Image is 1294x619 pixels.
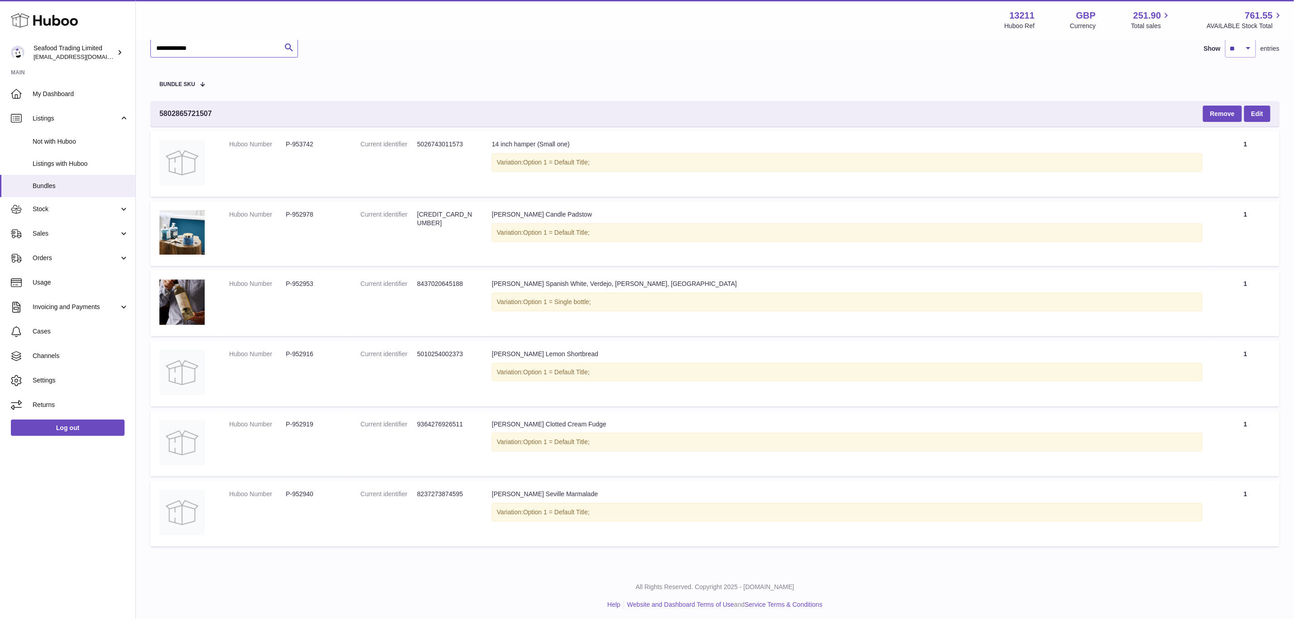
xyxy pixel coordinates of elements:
dd: 5010254002373 [417,350,474,358]
span: Option 1 = Default Title; [523,508,590,516]
div: Variation: [492,153,1203,172]
dd: 8437020645188 [417,280,474,288]
strong: 13211 [1010,10,1035,22]
a: Edit [1244,106,1270,122]
div: Huboo Ref [1005,22,1035,30]
div: Seafood Trading Limited [34,44,115,61]
dt: Huboo Number [229,420,286,429]
img: 14 inch hamper (Small one) [159,140,205,185]
div: Variation: [492,503,1203,522]
a: Service Terms & Conditions [745,601,823,608]
label: Show [1204,44,1221,53]
img: Rick Stein Seville Marmalade [159,490,205,535]
button: Remove [1203,106,1242,122]
td: 1 [1212,411,1280,477]
img: Jill Stein Candle Padstow [159,210,205,255]
dt: Huboo Number [229,490,286,498]
span: Listings [33,114,119,123]
dd: P-952919 [286,420,342,429]
span: entries [1260,44,1280,53]
div: [PERSON_NAME] Clotted Cream Fudge [492,420,1203,429]
dt: Current identifier [361,350,417,358]
span: Bundles [33,182,129,190]
dt: Huboo Number [229,280,286,288]
span: Option 1 = Default Title; [523,229,590,236]
span: 251.90 [1133,10,1161,22]
span: Option 1 = Single bottle; [523,298,591,305]
dt: Current identifier [361,490,417,498]
span: Orders [33,254,119,262]
div: Currency [1070,22,1096,30]
li: and [624,600,823,609]
dd: P-952916 [286,350,342,358]
span: Option 1 = Default Title; [523,368,590,376]
td: 1 [1212,201,1280,266]
span: Invoicing and Payments [33,303,119,311]
div: Variation: [492,433,1203,451]
dt: Huboo Number [229,140,286,149]
span: 5802865721507 [159,109,212,119]
strong: GBP [1076,10,1096,22]
img: internalAdmin-13211@internal.huboo.com [11,46,24,59]
dd: [CREDIT_CARD_NUMBER] [417,210,474,227]
dd: 9364276926511 [417,420,474,429]
span: Listings with Huboo [33,160,129,168]
dd: 5026743011573 [417,140,474,149]
span: Not with Huboo [33,137,129,146]
span: Channels [33,352,129,360]
img: Rick Stein Lemon Shortbread [159,350,205,395]
dt: Current identifier [361,280,417,288]
dt: Current identifier [361,210,417,227]
span: Sales [33,229,119,238]
span: My Dashboard [33,90,129,98]
img: Rick Stein Clotted Cream Fudge [159,420,205,465]
span: [EMAIL_ADDRESS][DOMAIN_NAME] [34,53,133,60]
dd: P-952940 [286,490,342,498]
td: 1 [1212,131,1280,197]
div: 14 inch hamper (Small one) [492,140,1203,149]
a: 761.55 AVAILABLE Stock Total [1207,10,1283,30]
dd: 8237273874595 [417,490,474,498]
a: Log out [11,420,125,436]
div: Variation: [492,293,1203,311]
span: Option 1 = Default Title; [523,438,590,445]
span: Bundle SKU [159,82,195,87]
div: Variation: [492,223,1203,242]
span: Stock [33,205,119,213]
span: AVAILABLE Stock Total [1207,22,1283,30]
a: 251.90 Total sales [1131,10,1171,30]
span: Option 1 = Default Title; [523,159,590,166]
span: Usage [33,278,129,287]
p: All Rights Reserved. Copyright 2025 - [DOMAIN_NAME] [143,583,1287,591]
dt: Current identifier [361,140,417,149]
span: Returns [33,401,129,409]
img: Rick Stein's Spanish White, Verdejo, D.O Rueda, Spain [159,280,205,325]
div: [PERSON_NAME] Lemon Shortbread [492,350,1203,358]
td: 1 [1212,481,1280,546]
div: [PERSON_NAME] Candle Padstow [492,210,1203,219]
dt: Current identifier [361,420,417,429]
td: 1 [1212,271,1280,336]
dt: Huboo Number [229,350,286,358]
dt: Huboo Number [229,210,286,219]
div: [PERSON_NAME] Spanish White, Verdejo, [PERSON_NAME], [GEOGRAPHIC_DATA] [492,280,1203,288]
dd: P-953742 [286,140,342,149]
span: Settings [33,376,129,385]
div: [PERSON_NAME] Seville Marmalade [492,490,1203,498]
a: Website and Dashboard Terms of Use [627,601,734,608]
td: 1 [1212,341,1280,406]
a: Help [607,601,621,608]
span: Total sales [1131,22,1171,30]
div: Variation: [492,363,1203,382]
dd: P-952978 [286,210,342,219]
span: Cases [33,327,129,336]
span: 761.55 [1245,10,1273,22]
dd: P-952953 [286,280,342,288]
